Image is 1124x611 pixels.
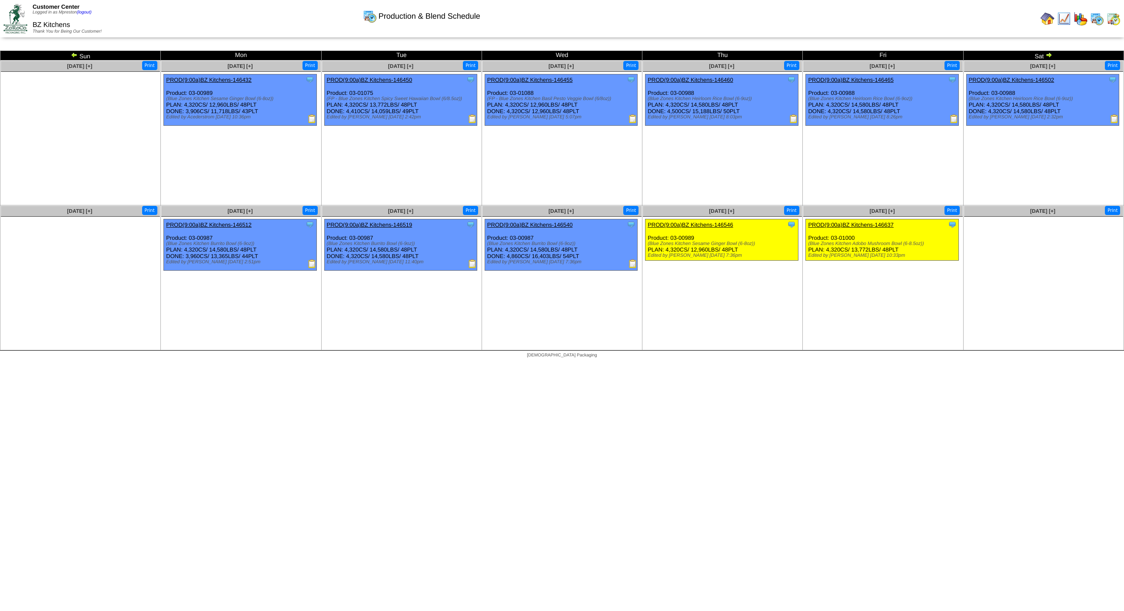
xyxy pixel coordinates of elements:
[1090,12,1104,26] img: calendarprod.gif
[870,63,895,69] a: [DATE] [+]
[468,259,477,268] img: Production Report
[648,96,798,101] div: (Blue Zones Kitchen Heirloom Rice Bowl (6-9oz))
[808,77,894,83] a: PROD(9:00a)BZ Kitchens-146465
[549,208,574,214] a: [DATE] [+]
[388,208,413,214] a: [DATE] [+]
[321,51,482,60] td: Tue
[648,222,733,228] a: PROD(9:00a)BZ Kitchens-146546
[808,253,958,258] div: Edited by [PERSON_NAME] [DATE] 10:33pm
[3,4,27,33] img: ZoRoCo_Logo(Green%26Foil)%20jpg.webp
[67,208,92,214] a: [DATE] [+]
[166,77,252,83] a: PROD(9:00a)BZ Kitchens-146432
[166,259,316,265] div: Edited by [PERSON_NAME] [DATE] 2:51pm
[645,74,798,126] div: Product: 03-00988 PLAN: 4,320CS / 14,580LBS / 48PLT DONE: 4,500CS / 15,188LBS / 50PLT
[466,75,475,84] img: Tooltip
[642,51,803,60] td: Thu
[306,75,314,84] img: Tooltip
[549,63,574,69] span: [DATE] [+]
[1057,12,1071,26] img: line_graph.gif
[228,63,253,69] span: [DATE] [+]
[33,21,70,29] span: BZ Kitchens
[166,222,252,228] a: PROD(9:00a)BZ Kitchens-146512
[482,51,642,60] td: Wed
[1030,208,1055,214] a: [DATE] [+]
[161,51,321,60] td: Mon
[1107,12,1121,26] img: calendarinout.gif
[648,241,798,246] div: (Blue Zones Kitchen Sesame Ginger Bowl (6-8oz))
[67,63,92,69] a: [DATE] [+]
[0,51,161,60] td: Sun
[944,206,960,215] button: Print
[629,259,637,268] img: Production Report
[142,61,157,70] button: Print
[808,222,894,228] a: PROD(9:00a)BZ Kitchens-146637
[487,222,573,228] a: PROD(9:00a)BZ Kitchens-146540
[948,220,957,229] img: Tooltip
[870,208,895,214] a: [DATE] [+]
[808,241,958,246] div: (Blue Zones Kitchen Adobo Mushroom Bowl (6-8.5oz))
[969,114,1119,120] div: Edited by [PERSON_NAME] [DATE] 2:32pm
[966,74,1119,126] div: Product: 03-00988 PLAN: 4,320CS / 14,580LBS / 48PLT DONE: 4,320CS / 14,580LBS / 48PLT
[228,208,253,214] a: [DATE] [+]
[324,74,477,126] div: Product: 03-01075 PLAN: 4,320CS / 13,772LBS / 48PLT DONE: 4,410CS / 14,059LBS / 49PLT
[468,114,477,123] img: Production Report
[487,259,638,265] div: Edited by [PERSON_NAME] [DATE] 7:36pm
[33,29,102,34] span: Thank You for Being Our Customer!
[379,12,480,21] span: Production & Blend Schedule
[485,74,638,126] div: Product: 03-01088 PLAN: 4,320CS / 12,960LBS / 48PLT DONE: 4,320CS / 12,960LBS / 48PLT
[308,114,316,123] img: Production Report
[327,96,477,101] div: (FP - Blue Zones Kitchen Spicy Sweet Hawaiian Bowl (6/8.5oz))
[645,219,798,261] div: Product: 03-00989 PLAN: 4,320CS / 12,960LBS / 48PLT
[709,63,734,69] span: [DATE] [+]
[327,222,412,228] a: PROD(9:00a)BZ Kitchens-146519
[787,75,796,84] img: Tooltip
[33,3,80,10] span: Customer Center
[463,206,478,215] button: Print
[164,219,317,271] div: Product: 03-00987 PLAN: 4,320CS / 14,580LBS / 48PLT DONE: 3,960CS / 13,365LBS / 44PLT
[77,10,92,15] a: (logout)
[789,114,798,123] img: Production Report
[629,114,637,123] img: Production Report
[1045,51,1052,58] img: arrowright.gif
[71,51,78,58] img: arrowleft.gif
[1030,63,1055,69] a: [DATE] [+]
[466,220,475,229] img: Tooltip
[709,208,734,214] a: [DATE] [+]
[388,63,413,69] a: [DATE] [+]
[327,114,477,120] div: Edited by [PERSON_NAME] [DATE] 2:42pm
[327,259,477,265] div: Edited by [PERSON_NAME] [DATE] 11:40pm
[308,259,316,268] img: Production Report
[806,219,959,261] div: Product: 03-01000 PLAN: 4,320CS / 13,772LBS / 48PLT
[324,219,477,271] div: Product: 03-00987 PLAN: 4,320CS / 14,580LBS / 48PLT DONE: 4,320CS / 14,580LBS / 48PLT
[527,353,597,358] span: [DEMOGRAPHIC_DATA] Packaging
[1110,114,1119,123] img: Production Report
[327,77,412,83] a: PROD(9:00a)BZ Kitchens-146450
[1105,61,1120,70] button: Print
[164,74,317,126] div: Product: 03-00989 PLAN: 4,320CS / 12,960LBS / 48PLT DONE: 3,906CS / 11,718LBS / 43PLT
[787,220,796,229] img: Tooltip
[969,77,1054,83] a: PROD(9:00a)BZ Kitchens-146502
[806,74,959,126] div: Product: 03-00988 PLAN: 4,320CS / 14,580LBS / 48PLT DONE: 4,320CS / 14,580LBS / 48PLT
[166,241,316,246] div: (Blue Zones Kitchen Burrito Bowl (6-9oz))
[487,241,638,246] div: (Blue Zones Kitchen Burrito Bowl (6-9oz))
[1074,12,1087,26] img: graph.gif
[803,51,963,60] td: Fri
[627,75,635,84] img: Tooltip
[950,114,958,123] img: Production Report
[808,114,958,120] div: Edited by [PERSON_NAME] [DATE] 8:26pm
[33,10,92,15] span: Logged in as Mpreston
[784,61,799,70] button: Print
[327,241,477,246] div: (Blue Zones Kitchen Burrito Bowl (6-9oz))
[648,253,798,258] div: Edited by [PERSON_NAME] [DATE] 7:36pm
[487,77,573,83] a: PROD(9:00a)BZ Kitchens-146455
